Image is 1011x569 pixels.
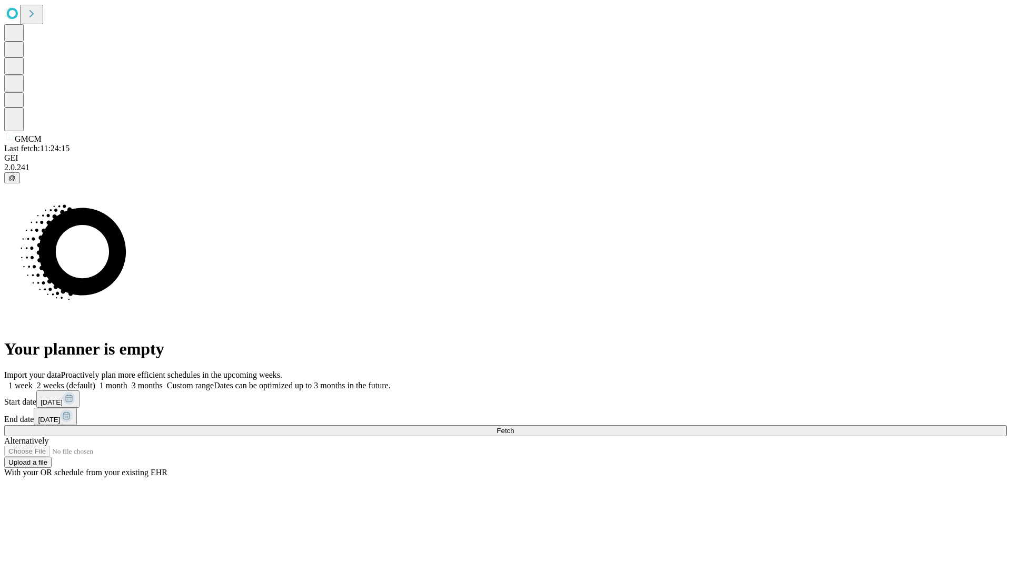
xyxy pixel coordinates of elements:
[214,381,390,390] span: Dates can be optimized up to 3 months in the future.
[15,134,42,143] span: GMCM
[8,174,16,182] span: @
[38,416,60,424] span: [DATE]
[497,427,514,435] span: Fetch
[4,153,1007,163] div: GEI
[4,144,70,153] span: Last fetch: 11:24:15
[100,381,127,390] span: 1 month
[132,381,163,390] span: 3 months
[4,163,1007,172] div: 2.0.241
[4,457,52,468] button: Upload a file
[61,370,282,379] span: Proactively plan more efficient schedules in the upcoming weeks.
[41,398,63,406] span: [DATE]
[4,468,167,477] span: With your OR schedule from your existing EHR
[4,339,1007,359] h1: Your planner is empty
[36,390,80,408] button: [DATE]
[8,381,33,390] span: 1 week
[37,381,95,390] span: 2 weeks (default)
[167,381,214,390] span: Custom range
[4,390,1007,408] div: Start date
[4,408,1007,425] div: End date
[4,425,1007,436] button: Fetch
[4,370,61,379] span: Import your data
[34,408,77,425] button: [DATE]
[4,172,20,183] button: @
[4,436,48,445] span: Alternatively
